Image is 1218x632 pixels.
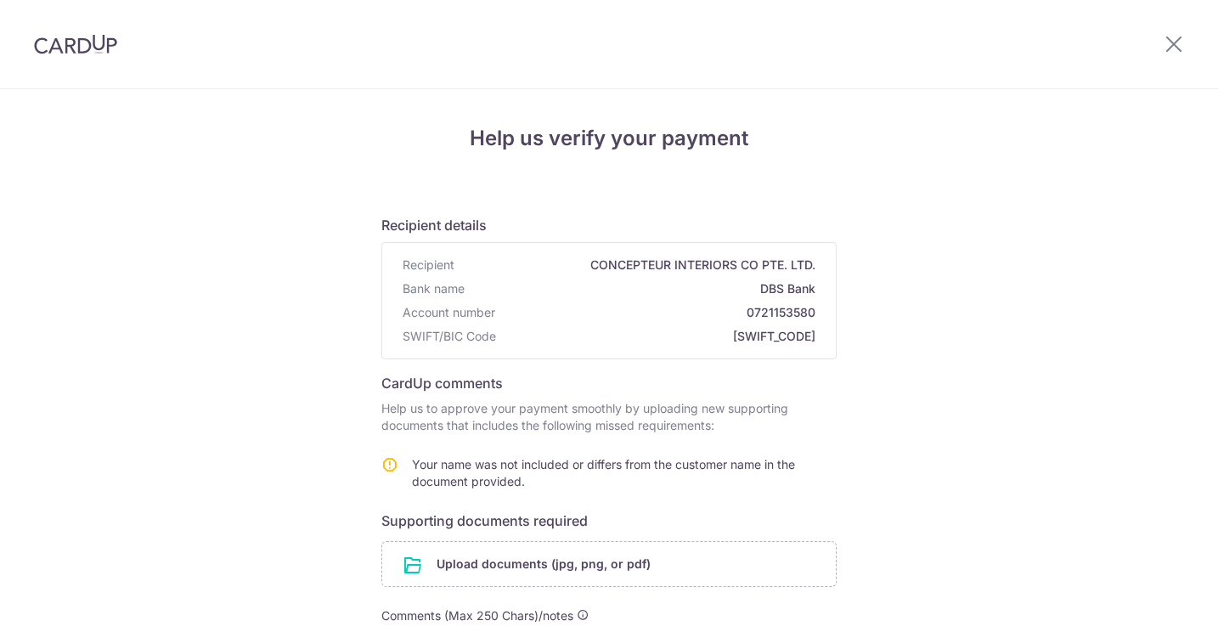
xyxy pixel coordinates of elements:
h6: Supporting documents required [381,511,837,531]
span: Account number [403,304,495,321]
span: 0721153580 [502,304,815,321]
span: Your name was not included or differs from the customer name in the document provided. [412,457,795,488]
div: Upload documents (jpg, png, or pdf) [381,541,837,587]
img: CardUp [34,34,117,54]
span: CONCEPTEUR INTERIORS CO PTE. LTD. [461,257,815,274]
h4: Help us verify your payment [381,123,837,154]
span: Recipient [403,257,454,274]
span: DBS Bank [471,280,815,297]
span: SWIFT/BIC Code [403,328,496,345]
span: Comments (Max 250 Chars)/notes [381,608,573,623]
h6: CardUp comments [381,373,837,393]
span: [SWIFT_CODE] [503,328,815,345]
span: Bank name [403,280,465,297]
h6: Recipient details [381,215,837,235]
p: Help us to approve your payment smoothly by uploading new supporting documents that includes the ... [381,400,837,434]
